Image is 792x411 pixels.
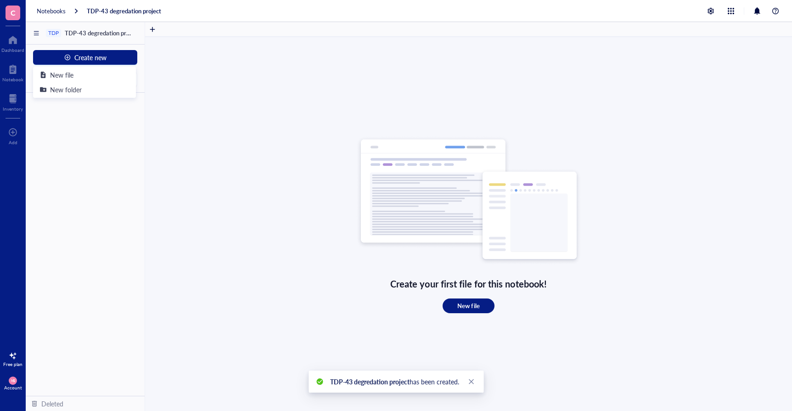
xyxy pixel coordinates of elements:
b: TDP-43 degredation project [330,377,409,386]
a: Inventory [3,91,23,112]
span: C [11,7,16,18]
div: Free plan [3,361,22,367]
div: New file [50,70,73,80]
a: Close [466,377,476,387]
div: Add [9,140,17,145]
div: Inventory [3,106,23,112]
a: Dashboard [1,33,24,53]
img: Empty state [356,135,582,265]
div: Notebook [2,77,23,82]
span: has been created. [330,377,459,386]
span: MB [11,379,15,383]
div: Create your first file for this notebook! [390,276,547,291]
button: New file [443,298,494,313]
span: New file [457,302,479,310]
div: Deleted [41,399,63,409]
div: Account [4,385,22,390]
span: close [468,378,474,385]
span: TDP-43 degredation project [65,28,139,37]
div: Dashboard [1,47,24,53]
span: Create new [74,54,107,61]
a: Notebook [2,62,23,82]
div: New folder [50,84,82,95]
a: Notebooks [37,7,66,15]
a: TDP-43 degredation project [87,7,161,15]
button: Create new [33,50,137,65]
div: TDP [48,30,59,36]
